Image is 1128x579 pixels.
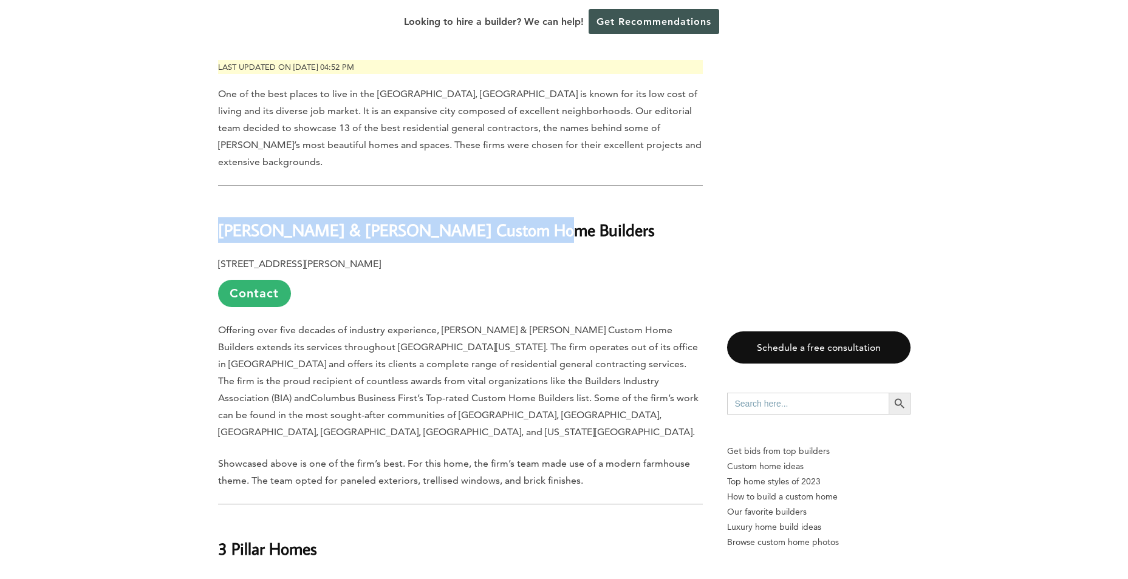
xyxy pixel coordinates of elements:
p: Get bids from top builders [727,444,911,459]
b: [STREET_ADDRESS][PERSON_NAME] [218,258,381,269]
span: Columbus Business First [310,392,417,404]
b: [PERSON_NAME] & [PERSON_NAME] Custom Home Builders [218,219,655,240]
a: Browse custom home photos [727,535,911,550]
a: Our favorite builders [727,504,911,520]
a: Get Recommendations [589,9,719,34]
a: Top home styles of 2023 [727,474,911,489]
svg: Search [893,397,906,410]
a: Schedule a free consultation [727,331,911,364]
span: Showcased above is one of the firm’s best. For this home, the firm’s team made use of a modern fa... [218,458,690,486]
span: ’s Top-rated Custom Home Builders list. Some of the firm’s work can be found in the most sought-a... [218,392,699,438]
a: Custom home ideas [727,459,911,474]
span: Offering over five decades of industry experience, [PERSON_NAME] & [PERSON_NAME] Custom Home Buil... [218,324,698,404]
a: Contact [218,280,291,307]
input: Search here... [727,393,889,415]
span: One of the best places to live in the [GEOGRAPHIC_DATA], [GEOGRAPHIC_DATA] is known for its low c... [218,88,702,168]
p: Last updated on [DATE] 04:52 pm [218,60,703,74]
a: Luxury home build ideas [727,520,911,535]
b: 3 Pillar Homes [218,538,317,559]
a: How to build a custom home [727,489,911,504]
